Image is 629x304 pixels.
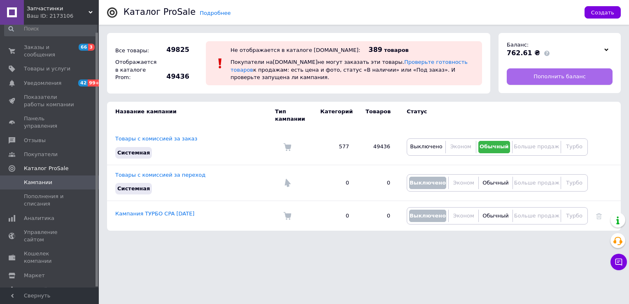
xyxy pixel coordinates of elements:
span: 49436 [161,72,189,81]
button: Эконом [448,141,474,153]
span: Пополнения и списания [24,193,76,208]
button: Обычный [481,177,510,189]
img: Комиссия за заказ [283,143,291,151]
span: Больше продаж [514,143,559,150]
input: Поиск [4,21,97,36]
button: Эконом [451,210,476,222]
span: 49825 [161,45,189,54]
td: Тип кампании [275,102,312,129]
span: 389 [368,46,382,54]
td: Товаров [357,102,398,129]
button: Больше продаж [515,210,559,222]
a: Удалить [596,213,602,219]
span: Системная [117,150,150,156]
span: Настройки [24,286,54,293]
a: Товары с комиссией за переход [115,172,205,178]
span: Каталог ProSale [24,165,68,172]
div: Каталог ProSale [123,8,196,16]
button: Создать [585,6,621,19]
span: Системная [117,185,150,192]
span: Запчастинки [27,5,89,12]
button: Эконом [451,177,476,189]
td: 0 [357,201,398,231]
td: 0 [312,165,357,201]
td: Статус [398,102,588,129]
span: Больше продаж [514,180,559,186]
span: 42 [78,80,88,87]
span: Показатели работы компании [24,94,76,108]
span: Пополнить баланс [533,73,586,80]
span: Панель управления [24,115,76,130]
a: Пополнить баланс [507,68,613,85]
button: Чат с покупателем [610,254,627,270]
span: Эконом [453,213,474,219]
td: Категорий [312,102,357,129]
span: Баланс: [507,42,529,48]
div: Отображается в каталоге Prom: [113,56,158,83]
span: Эконом [450,143,471,150]
span: Выключено [410,143,442,150]
td: 0 [312,201,357,231]
td: 0 [357,165,398,201]
div: Все товары: [113,45,158,56]
span: Создать [591,9,614,16]
button: Выключено [409,210,446,222]
span: 66 [79,44,88,51]
button: Больше продаж [515,177,559,189]
span: Турбо [566,213,582,219]
span: Эконом [453,180,474,186]
button: Турбо [563,141,585,153]
span: Обычный [482,213,508,219]
button: Турбо [563,210,585,222]
span: Уведомления [24,80,61,87]
span: Турбо [566,180,582,186]
td: Название кампании [107,102,275,129]
span: Выключено [410,213,446,219]
a: Подробнее [200,10,231,16]
div: Не отображается в каталоге [DOMAIN_NAME]: [231,47,360,53]
button: Обычный [478,141,510,153]
span: Кампании [24,179,52,186]
span: Турбо [566,143,582,150]
span: Больше продаж [514,213,559,219]
span: Заказы и сообщения [24,44,76,58]
span: товаров [384,47,409,53]
button: Больше продаж [515,141,559,153]
button: Обычный [481,210,510,222]
span: Обычный [480,143,509,150]
span: Управление сайтом [24,229,76,243]
td: 577 [312,129,357,165]
img: :exclamation: [214,57,226,70]
span: Обычный [482,180,508,186]
td: 49436 [357,129,398,165]
span: Аналитика [24,215,54,222]
span: 762.61 ₴ [507,49,540,57]
span: Маркет [24,272,45,279]
a: Проверьте готовность товаров [231,59,468,72]
span: 99+ [88,80,101,87]
span: Покупатели [24,151,58,158]
span: 3 [88,44,95,51]
span: Выключено [410,180,446,186]
button: Турбо [563,177,585,189]
button: Выключено [409,141,443,153]
span: Товары и услуги [24,65,70,72]
span: Покупатели на [DOMAIN_NAME] не могут заказать эти товары. к продажам: есть цена и фото, статус «В... [231,59,468,80]
span: Отзывы [24,137,46,144]
span: Кошелек компании [24,250,76,265]
button: Выключено [409,177,446,189]
a: Кампания ТУРБО CPA [DATE] [115,210,194,217]
div: Ваш ID: 2173106 [27,12,99,20]
img: Комиссия за переход [283,179,291,187]
a: Товары с комиссией за заказ [115,136,197,142]
img: Комиссия за заказ [283,212,291,220]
